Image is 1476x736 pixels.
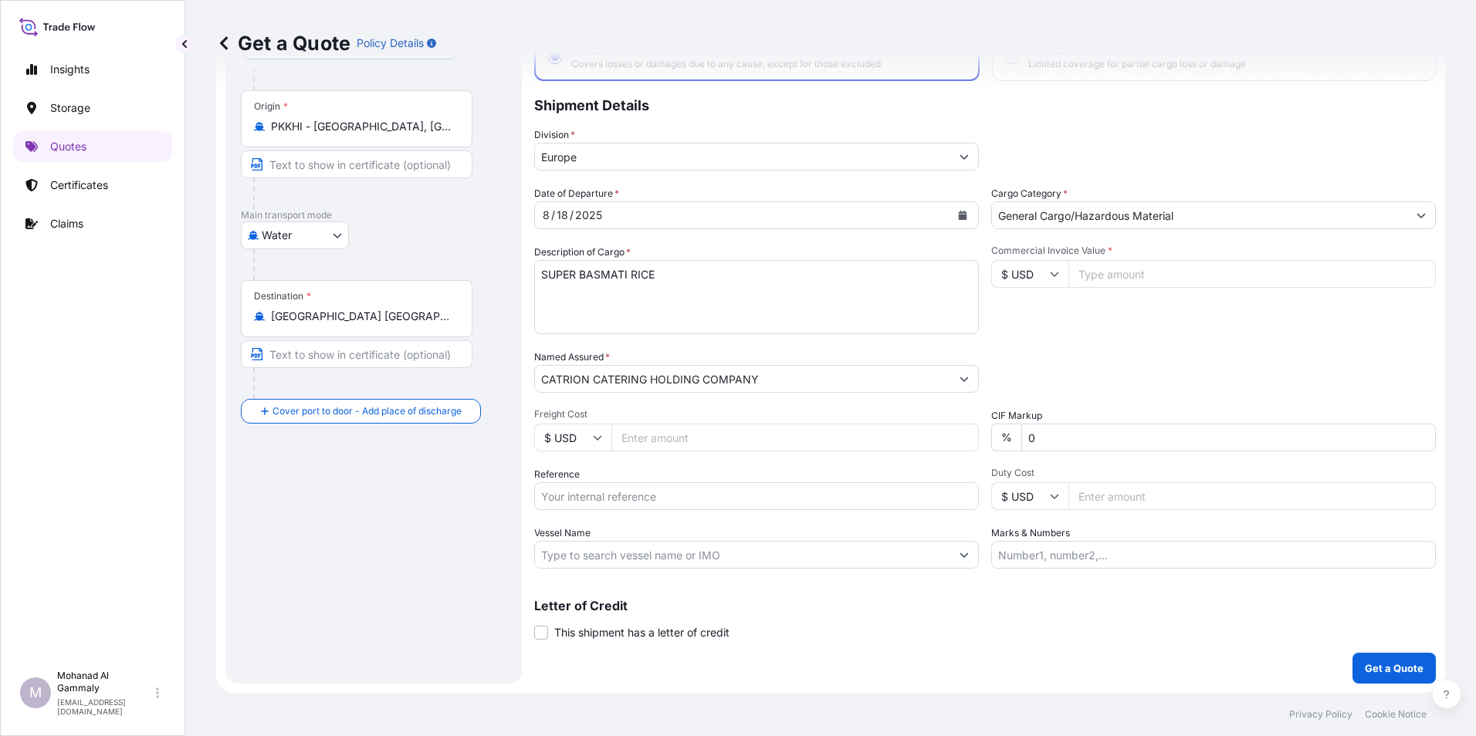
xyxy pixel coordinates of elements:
[991,186,1068,201] label: Cargo Category
[254,100,288,113] div: Origin
[534,408,979,420] span: Freight Cost
[950,203,975,228] button: Calendar
[535,541,950,569] input: Type to search vessel name or IMO
[991,525,1070,541] label: Marks & Numbers
[50,216,83,231] p: Claims
[535,143,950,170] input: Type to search division
[991,424,1021,451] div: %
[29,685,42,701] span: M
[534,245,631,260] label: Description of Cargo
[241,150,472,178] input: Text to appear on certificate
[1068,260,1436,288] input: Type amount
[241,340,472,368] input: Text to appear on certificate
[991,408,1042,424] label: CIF Markup
[574,206,604,225] div: year,
[216,31,350,56] p: Get a Quote
[555,206,570,225] div: day,
[534,260,979,334] textarea: SUPER BASMATI RICE
[57,670,153,694] p: Mohanad Al Gammaly
[570,206,574,225] div: /
[271,119,453,134] input: Origin
[13,208,172,239] a: Claims
[534,81,1436,127] p: Shipment Details
[541,206,551,225] div: month,
[357,35,424,51] p: Policy Details
[554,625,730,640] span: This shipment has a letter of credit
[1289,708,1352,721] a: Privacy Policy
[950,143,978,170] button: Show suggestions
[273,403,462,419] span: Cover port to door - Add place of discharge
[950,365,978,393] button: Show suggestions
[50,100,90,116] p: Storage
[1068,482,1436,510] input: Enter amount
[241,209,506,221] p: Main transport mode
[534,482,979,510] input: Your internal reference
[535,365,950,393] input: Full name
[534,127,575,143] label: Division
[50,177,108,193] p: Certificates
[13,54,172,85] a: Insights
[1365,660,1424,676] p: Get a Quote
[13,131,172,162] a: Quotes
[950,541,978,569] button: Show suggestions
[50,139,86,154] p: Quotes
[50,62,90,77] p: Insights
[534,599,1436,612] p: Letter of Credit
[271,309,453,324] input: Destination
[534,349,610,365] label: Named Assured
[991,467,1436,479] span: Duty Cost
[1021,424,1436,451] input: Enter percentage
[13,93,172,123] a: Storage
[1365,708,1427,721] a: Cookie Notice
[534,467,580,482] label: Reference
[254,290,311,302] div: Destination
[991,245,1436,257] span: Commercial Invoice Value
[551,206,555,225] div: /
[57,697,153,716] p: [EMAIL_ADDRESS][DOMAIN_NAME]
[13,170,172,201] a: Certificates
[262,228,292,243] span: Water
[992,201,1407,229] input: Select a commodity type
[1407,201,1435,229] button: Show suggestions
[534,525,591,541] label: Vessel Name
[1352,653,1436,684] button: Get a Quote
[534,186,619,201] span: Date of Departure
[611,424,979,451] input: Enter amount
[241,221,349,249] button: Select transport
[991,541,1436,569] input: Number1, number2,...
[241,399,481,424] button: Cover port to door - Add place of discharge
